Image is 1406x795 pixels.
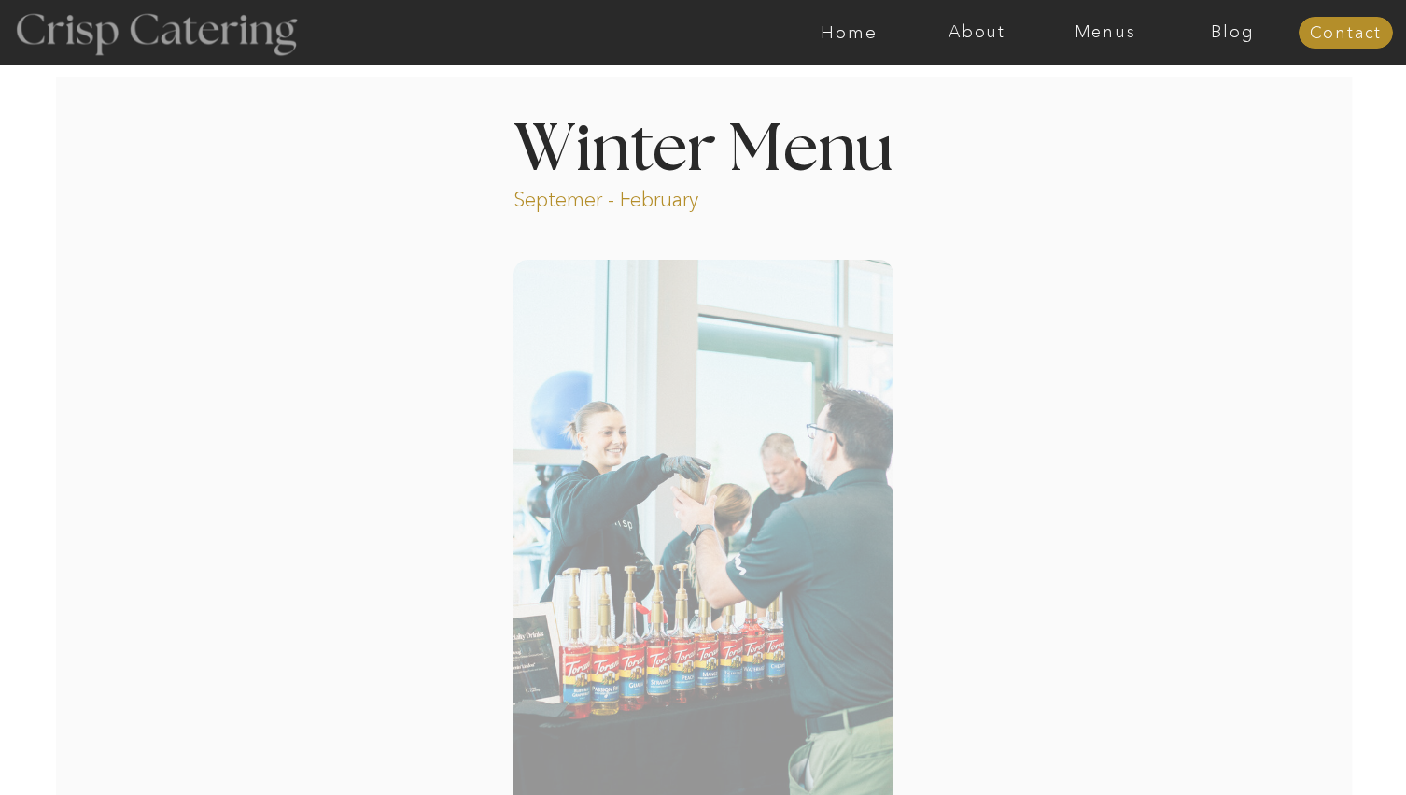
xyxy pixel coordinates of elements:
a: Blog [1169,23,1297,42]
a: About [913,23,1041,42]
a: Menus [1041,23,1169,42]
p: Septemer - February [513,186,770,207]
h1: Winter Menu [443,118,963,173]
a: Home [785,23,913,42]
a: Contact [1299,24,1393,43]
